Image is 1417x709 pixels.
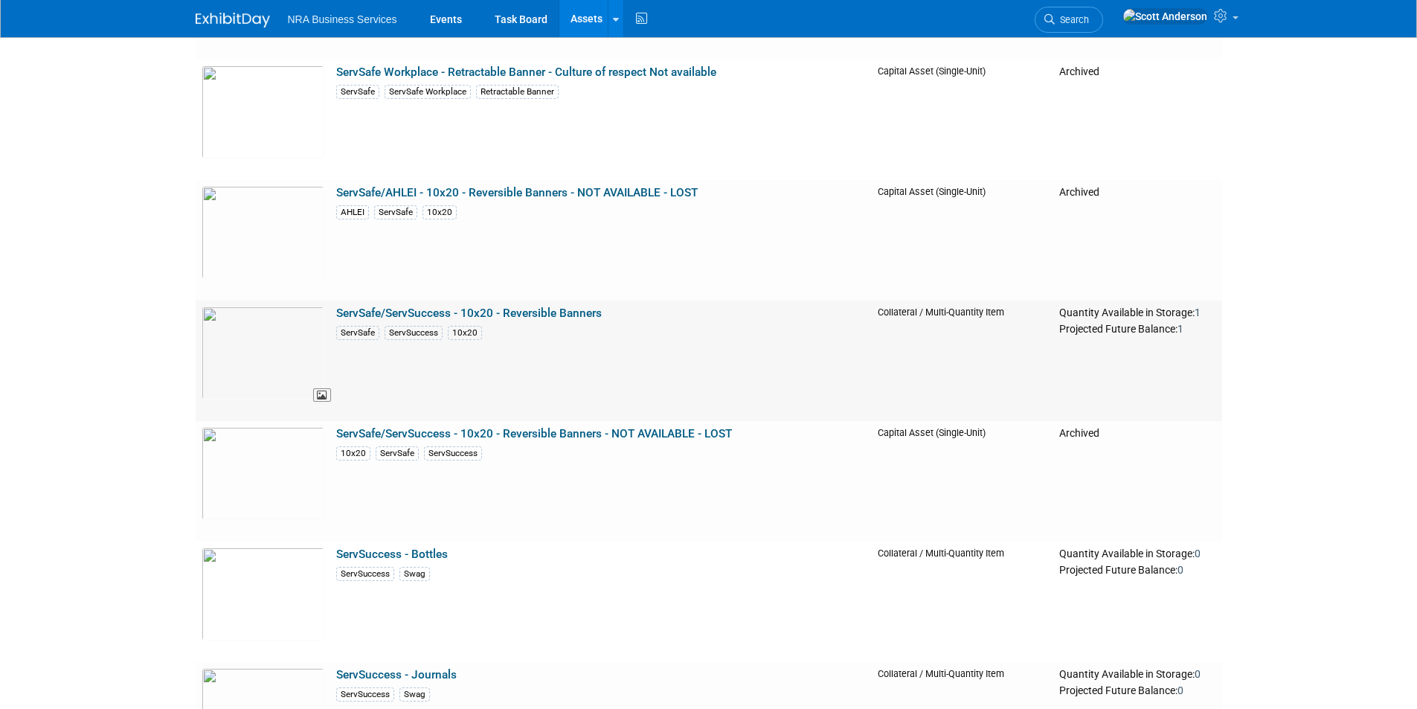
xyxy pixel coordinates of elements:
[336,85,379,99] div: ServSafe
[336,668,457,681] a: ServSuccess - Journals
[336,65,716,79] a: ServSafe Workplace - Retractable Banner - Culture of respect Not available
[336,548,448,561] a: ServSuccess - Bottles
[872,60,1054,180] td: Capital Asset (Single-Unit)
[336,567,394,581] div: ServSuccess
[872,542,1054,662] td: Collateral / Multi-Quantity Item
[374,205,417,219] div: ServSafe
[872,421,1054,542] td: Capital Asset (Single-Unit)
[336,687,394,702] div: ServSuccess
[336,446,370,461] div: 10x20
[1055,14,1089,25] span: Search
[424,446,482,461] div: ServSuccess
[399,567,430,581] div: Swag
[336,205,369,219] div: AHLEI
[376,446,419,461] div: ServSafe
[1122,8,1208,25] img: Scott Anderson
[1059,65,1215,79] div: Archived
[1059,320,1215,336] div: Projected Future Balance:
[1195,307,1201,318] span: 1
[1177,684,1183,696] span: 0
[1059,668,1215,681] div: Quantity Available in Storage:
[1059,681,1215,698] div: Projected Future Balance:
[196,13,270,28] img: ExhibitDay
[1059,186,1215,199] div: Archived
[1177,564,1183,576] span: 0
[1035,7,1103,33] a: Search
[385,85,471,99] div: ServSafe Workplace
[872,180,1054,301] td: Capital Asset (Single-Unit)
[1195,668,1201,680] span: 0
[288,13,397,25] span: NRA Business Services
[476,85,559,99] div: Retractable Banner
[448,326,482,340] div: 10x20
[336,427,732,440] a: ServSafe/ServSuccess - 10x20 - Reversible Banners - NOT AVAILABLE - LOST
[872,301,1054,421] td: Collateral / Multi-Quantity Item
[1059,307,1215,320] div: Quantity Available in Storage:
[313,388,331,402] span: View Asset Image
[336,326,379,340] div: ServSafe
[1195,548,1201,559] span: 0
[336,186,698,199] a: ServSafe/AHLEI - 10x20 - Reversible Banners - NOT AVAILABLE - LOST
[1059,427,1215,440] div: Archived
[1177,323,1183,335] span: 1
[336,307,602,320] a: ServSafe/ServSuccess - 10x20 - Reversible Banners
[1059,561,1215,577] div: Projected Future Balance:
[399,687,430,702] div: Swag
[422,205,457,219] div: 10x20
[1059,548,1215,561] div: Quantity Available in Storage:
[385,326,443,340] div: ServSuccess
